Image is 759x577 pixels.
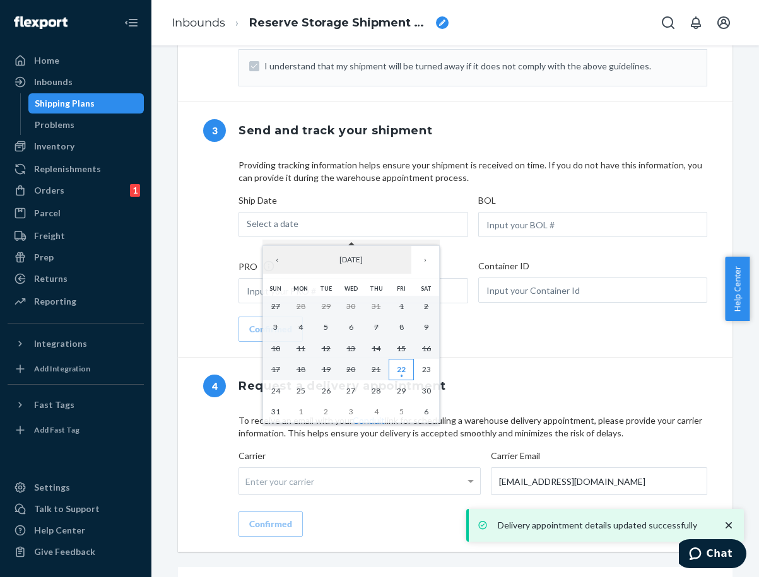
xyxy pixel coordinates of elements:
abbr: August 12, 2025 [322,344,331,353]
div: Returns [34,272,68,285]
span: 4 [203,375,226,397]
button: August 9, 2025 [414,317,439,338]
div: Add Integration [34,363,90,374]
button: August 11, 2025 [288,338,314,359]
a: Settings [8,477,144,498]
abbr: August 27, 2025 [346,386,355,395]
div: Enter your carrier [239,468,480,494]
button: August 24, 2025 [263,380,288,402]
abbr: August 20, 2025 [346,364,355,374]
div: Fast Tags [34,399,74,411]
abbr: August 18, 2025 [297,364,305,374]
div: Integrations [34,337,87,350]
div: Freight [34,230,65,242]
div: Help Center [34,524,85,537]
abbr: August 10, 2025 [271,344,280,353]
div: Inbounds [34,76,73,88]
button: August 4, 2025 [288,317,314,338]
abbr: September 6, 2025 [424,407,428,416]
div: Reporting [34,295,76,308]
abbr: August 29, 2025 [397,386,406,395]
p: Providing tracking information helps ensure your shipment is received on time. If you do not have... [238,159,707,184]
span: Select a date [247,218,298,229]
abbr: Monday [293,285,308,292]
button: August 31, 2025 [263,401,288,423]
div: Give Feedback [34,545,95,558]
div: 1 [130,184,140,197]
abbr: Sunday [269,285,281,292]
button: Fast Tags [8,395,144,415]
button: August 22, 2025 [389,359,414,380]
button: August 19, 2025 [314,359,339,380]
button: Open notifications [683,10,709,35]
button: August 10, 2025 [263,338,288,359]
button: › [411,246,439,274]
abbr: August 23, 2025 [422,364,431,374]
button: Open account menu [711,10,736,35]
h1: Send and track your shipment [238,117,433,144]
a: Problems [28,115,144,135]
button: August 29, 2025 [389,380,414,402]
abbr: September 4, 2025 [374,407,379,416]
p: Ship Date [238,194,468,207]
a: Inventory [8,136,144,156]
div: Confirmed [249,518,292,530]
label: Carrier Email [491,450,707,498]
abbr: August 9, 2025 [424,322,428,332]
abbr: August 19, 2025 [322,364,331,374]
abbr: August 28, 2025 [372,386,380,395]
div: Parcel [34,207,61,219]
label: PRO [238,260,275,273]
span: [DATE] [339,255,363,264]
span: Reserve Storage Shipment STI2bf75af379 [249,15,431,32]
p: To receive an email with your link for scheduling a warehouse delivery appointment, please provid... [238,414,707,440]
input: Input your PRO # [238,278,468,303]
abbr: August 21, 2025 [372,364,380,374]
abbr: August 16, 2025 [422,344,431,353]
abbr: August 3, 2025 [273,322,278,332]
button: August 6, 2025 [339,317,364,338]
a: Freight [8,226,144,246]
input: I understand that my shipment will be turned away if it does not comply with the above guidelines. [249,61,259,71]
button: August 5, 2025 [314,317,339,338]
a: Prep [8,247,144,267]
abbr: August 24, 2025 [271,386,280,395]
button: Confirmed [238,511,303,537]
button: August 2, 2025 [414,296,439,317]
button: August 30, 2025 [414,380,439,402]
abbr: August 26, 2025 [322,386,331,395]
abbr: Friday [397,285,406,292]
button: July 28, 2025 [288,296,314,317]
div: Shipping Plans [35,97,95,110]
abbr: August 17, 2025 [271,364,280,374]
abbr: September 2, 2025 [324,407,328,416]
a: Add Fast Tag [8,420,144,440]
div: Inventory [34,140,74,153]
a: Parcel [8,203,144,223]
button: Open Search Box [656,10,681,35]
label: BOL [478,194,496,207]
abbr: July 28, 2025 [297,301,305,311]
button: August 27, 2025 [339,380,364,402]
div: Settings [34,481,70,494]
abbr: August 22, 2025 [397,364,406,374]
a: Add Integration [8,359,144,379]
input: Enter your carrier email [491,467,707,495]
abbr: August 6, 2025 [349,322,353,332]
p: Delivery appointment details updated successfully [498,519,710,532]
button: Integrations [8,334,144,354]
button: September 4, 2025 [363,401,389,423]
button: August 13, 2025 [339,338,364,359]
button: ‹ [263,246,291,274]
div: Talk to Support [34,503,100,515]
button: Give Feedback [8,542,144,562]
button: August 26, 2025 [314,380,339,402]
iframe: Opens a widget where you can chat to one of our agents [679,539,746,571]
button: August 15, 2025 [389,338,414,359]
button: September 3, 2025 [339,401,364,423]
button: Help Center [725,257,750,321]
button: August 12, 2025 [314,338,339,359]
abbr: August 30, 2025 [422,386,431,395]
